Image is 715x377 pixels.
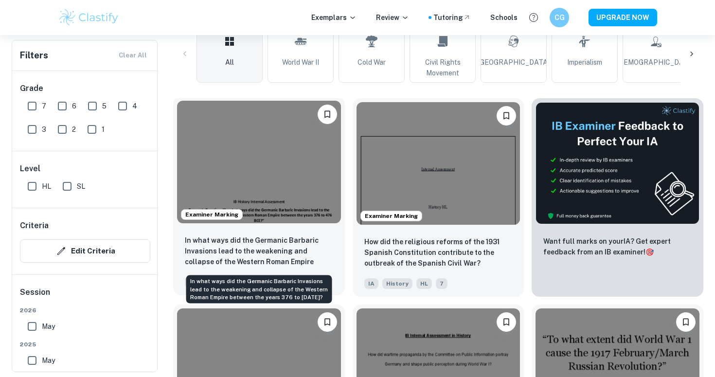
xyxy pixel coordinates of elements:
[416,278,432,289] span: HL
[20,83,150,94] h6: Grade
[318,312,337,332] button: Bookmark
[225,57,234,68] span: All
[42,124,46,135] span: 3
[525,9,542,26] button: Help and Feedback
[543,236,692,257] p: Want full marks on your IA ? Get expert feedback from an IB examiner!
[353,98,524,297] a: Examiner MarkingBookmarkHow did the religious reforms of the 1931 Spanish Constitution contribute...
[357,57,386,68] span: Cold War
[532,98,703,297] a: ThumbnailWant full marks on yourIA? Get expert feedback from an IB examiner!
[376,12,409,23] p: Review
[364,236,513,269] p: How did the religious reforms of the 1931 Spanish Constitution contribute to the outbreak of the ...
[318,105,337,124] button: Bookmark
[645,248,654,256] span: 🎯
[357,102,520,225] img: History IA example thumbnail: How did the religious reforms of the 193
[550,8,569,27] button: CG
[361,212,422,220] span: Examiner Marking
[72,101,76,111] span: 6
[42,355,55,366] span: May
[102,101,107,111] span: 5
[132,101,137,111] span: 4
[536,102,699,224] img: Thumbnail
[554,12,565,23] h6: CG
[20,239,150,263] button: Edit Criteria
[20,306,150,315] span: 2026
[497,106,516,126] button: Bookmark
[497,312,516,332] button: Bookmark
[364,278,378,289] span: IA
[20,49,48,62] h6: Filters
[102,124,105,135] span: 1
[414,57,471,78] span: Civil Rights Movement
[173,98,345,297] a: Examiner MarkingBookmarkIn what ways did the Germanic Barbaric Invasions lead to the weakening an...
[589,9,657,26] button: UPGRADE NOW
[478,57,550,68] span: [GEOGRAPHIC_DATA]
[382,278,412,289] span: History
[617,57,695,68] span: [DEMOGRAPHIC_DATA]
[72,124,76,135] span: 2
[177,101,341,223] img: History IA example thumbnail: In what ways did the Germanic Barbaric I
[567,57,602,68] span: Imperialism
[311,12,357,23] p: Exemplars
[676,312,696,332] button: Bookmark
[42,321,55,332] span: May
[20,220,49,232] h6: Criteria
[433,12,471,23] a: Tutoring
[186,275,332,304] div: In what ways did the Germanic Barbaric Invasions lead to the weakening and collapse of the Wester...
[185,235,333,268] p: In what ways did the Germanic Barbaric Invasions lead to the weakening and collapse of the Wester...
[20,340,150,349] span: 2025
[20,163,150,175] h6: Level
[77,181,85,192] span: SL
[58,8,120,27] img: Clastify logo
[436,278,447,289] span: 7
[181,210,242,219] span: Examiner Marking
[490,12,518,23] a: Schools
[282,57,319,68] span: World War II
[20,287,150,306] h6: Session
[42,101,46,111] span: 7
[42,181,51,192] span: HL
